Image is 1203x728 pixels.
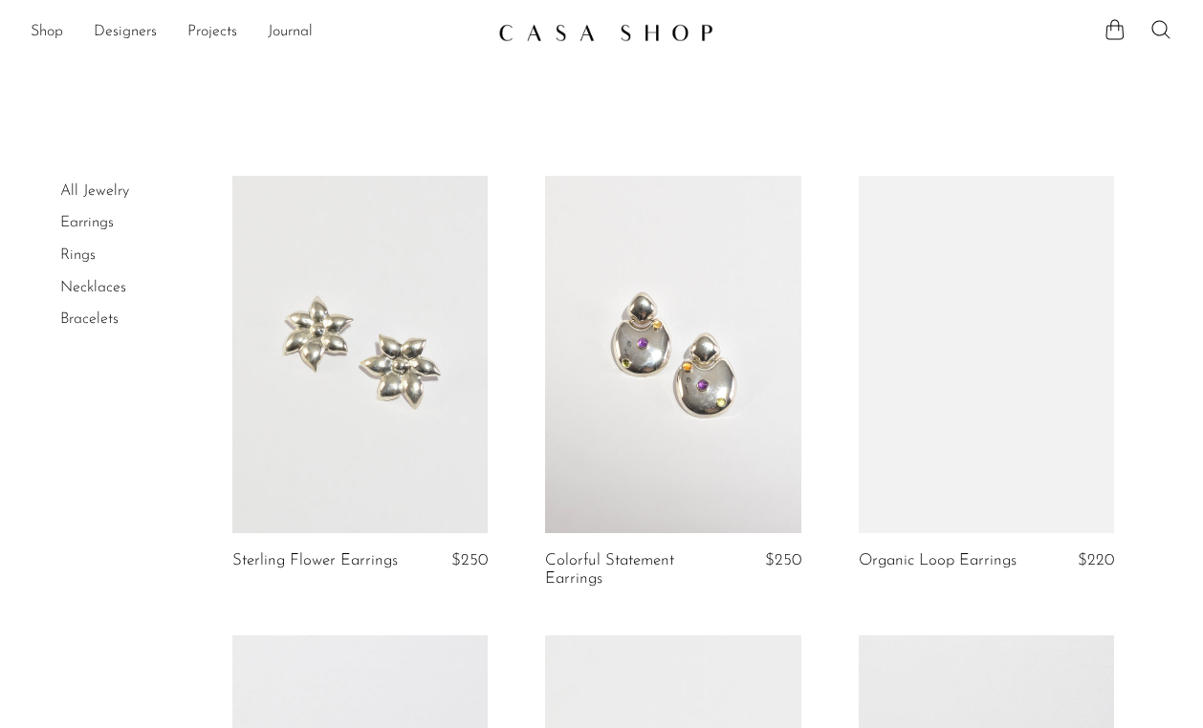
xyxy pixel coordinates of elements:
[31,16,483,49] nav: Desktop navigation
[60,183,129,199] a: All Jewelry
[60,247,96,263] a: Rings
[1078,552,1114,568] span: $220
[765,552,801,568] span: $250
[31,20,63,45] a: Shop
[187,20,237,45] a: Projects
[60,311,119,327] a: Bracelets
[60,280,126,295] a: Necklaces
[451,552,488,568] span: $250
[545,552,712,588] a: Colorful Statement Earrings
[268,20,313,45] a: Journal
[60,215,114,230] a: Earrings
[31,16,483,49] ul: NEW HEADER MENU
[232,552,398,569] a: Sterling Flower Earrings
[859,552,1017,569] a: Organic Loop Earrings
[94,20,157,45] a: Designers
